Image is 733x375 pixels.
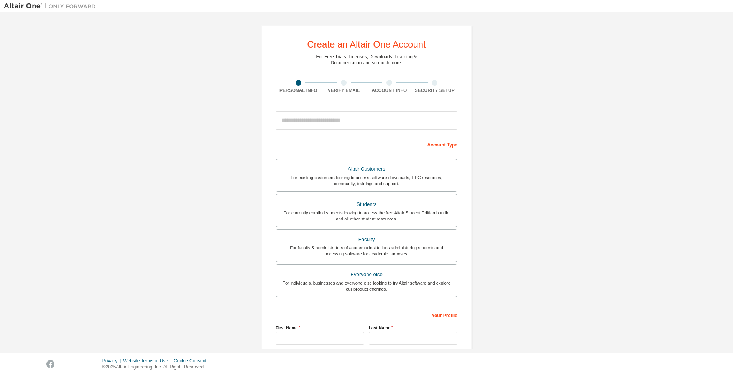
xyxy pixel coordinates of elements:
[281,280,452,292] div: For individuals, businesses and everyone else looking to try Altair software and explore our prod...
[276,87,321,94] div: Personal Info
[102,364,211,370] p: © 2025 Altair Engineering, Inc. All Rights Reserved.
[276,325,364,331] label: First Name
[123,358,174,364] div: Website Terms of Use
[307,40,426,49] div: Create an Altair One Account
[102,358,123,364] div: Privacy
[276,138,457,150] div: Account Type
[281,210,452,222] div: For currently enrolled students looking to access the free Altair Student Edition bundle and all ...
[281,164,452,174] div: Altair Customers
[316,54,417,66] div: For Free Trials, Licenses, Downloads, Learning & Documentation and so much more.
[281,269,452,280] div: Everyone else
[281,245,452,257] div: For faculty & administrators of academic institutions administering students and accessing softwa...
[321,87,367,94] div: Verify Email
[281,199,452,210] div: Students
[412,87,458,94] div: Security Setup
[174,358,211,364] div: Cookie Consent
[369,325,457,331] label: Last Name
[281,174,452,187] div: For existing customers looking to access software downloads, HPC resources, community, trainings ...
[366,87,412,94] div: Account Info
[4,2,100,10] img: Altair One
[281,234,452,245] div: Faculty
[276,309,457,321] div: Your Profile
[46,360,54,368] img: facebook.svg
